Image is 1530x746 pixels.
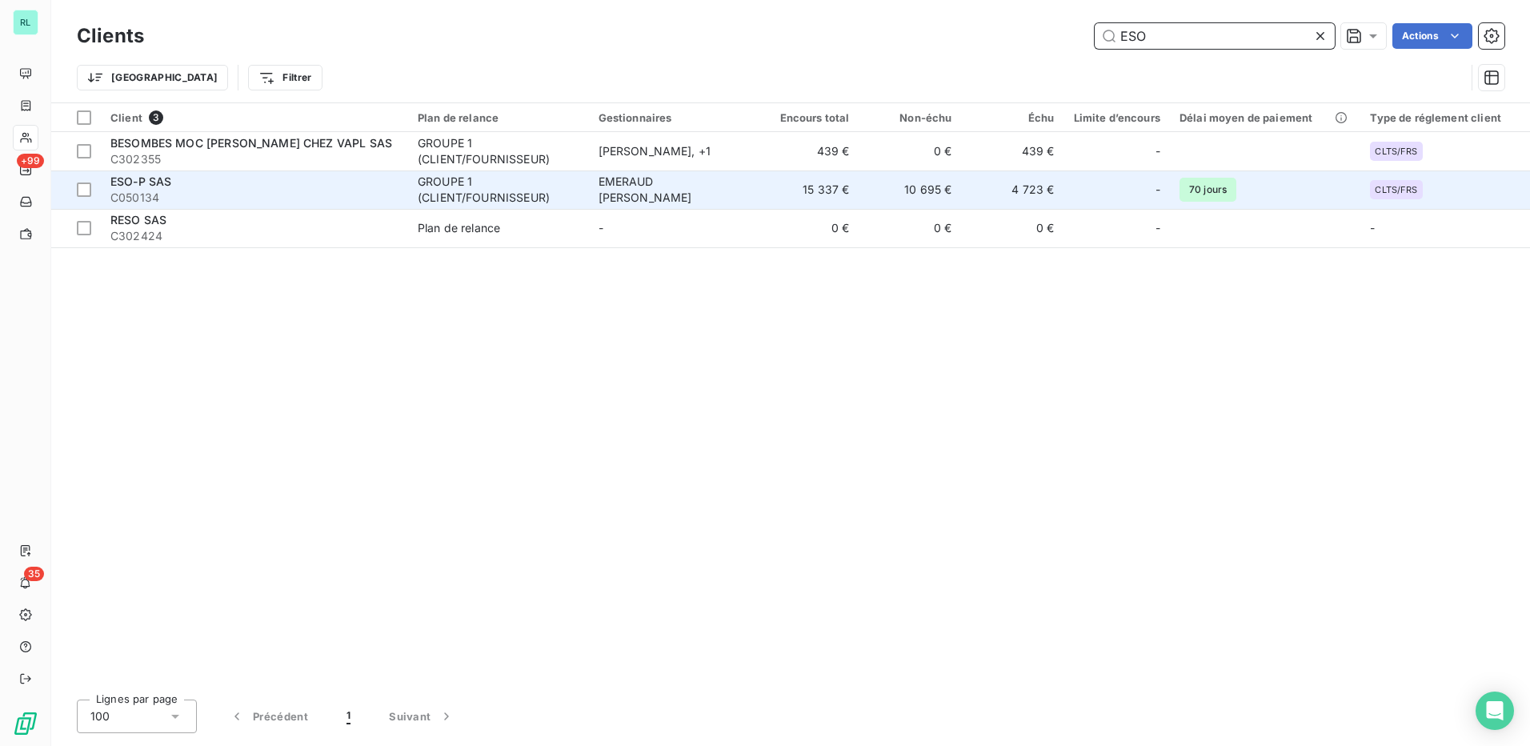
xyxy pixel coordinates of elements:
span: 100 [90,708,110,724]
span: - [1156,220,1160,236]
h3: Clients [77,22,144,50]
button: 1 [327,700,370,733]
button: [GEOGRAPHIC_DATA] [77,65,228,90]
td: 439 € [962,132,1064,170]
td: 0 € [757,209,859,247]
span: - [599,221,603,235]
span: 1 [346,708,350,724]
span: 3 [149,110,163,125]
div: Échu [971,111,1055,124]
span: - [1156,143,1160,159]
span: ESO-P SAS [110,174,171,188]
span: C302355 [110,151,399,167]
button: Actions [1392,23,1472,49]
span: BESOMBES MOC [PERSON_NAME] CHEZ VAPL SAS [110,136,392,150]
a: +99 [13,157,38,182]
td: 4 723 € [962,170,1064,209]
div: Plan de relance [418,111,579,124]
div: Encours total [767,111,850,124]
span: C050134 [110,190,399,206]
span: Client [110,111,142,124]
td: 0 € [859,132,962,170]
div: Non-échu [869,111,952,124]
td: 439 € [757,132,859,170]
img: Logo LeanPay [13,711,38,736]
button: Filtrer [248,65,322,90]
div: Plan de relance [418,220,500,236]
div: Gestionnaires [599,111,747,124]
td: 15 337 € [757,170,859,209]
span: RESO SAS [110,213,166,227]
div: RL [13,10,38,35]
span: EMERAUD [PERSON_NAME] [599,174,692,204]
div: Open Intercom Messenger [1476,692,1514,730]
span: CLTS/FRS [1375,185,1417,195]
span: CLTS/FRS [1375,146,1417,156]
span: +99 [17,154,44,168]
div: Délai moyen de paiement [1180,111,1351,124]
span: - [1156,182,1160,198]
div: GROUPE 1 (CLIENT/FOURNISSEUR) [418,135,579,167]
button: Précédent [210,700,327,733]
span: 70 jours [1180,178,1236,202]
div: Type de réglement client [1370,111,1520,124]
span: 35 [24,567,44,581]
span: - [1370,221,1375,235]
div: [PERSON_NAME] , + 1 [599,143,747,159]
td: 10 695 € [859,170,962,209]
button: Suivant [370,700,474,733]
span: C302424 [110,228,399,244]
div: Limite d’encours [1074,111,1160,124]
td: 0 € [962,209,1064,247]
td: 0 € [859,209,962,247]
div: GROUPE 1 (CLIENT/FOURNISSEUR) [418,174,579,206]
input: Rechercher [1095,23,1335,49]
